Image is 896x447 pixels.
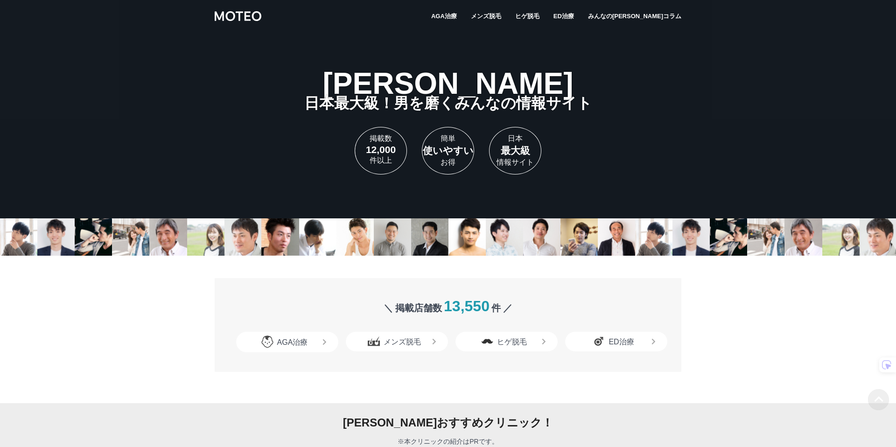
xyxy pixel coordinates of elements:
img: メンズ脱毛 [368,335,380,347]
a: メンズ脱毛 [346,332,448,351]
span: みんなの[PERSON_NAME]コラム [588,13,681,19]
span: メンズ脱毛 [471,13,501,19]
a: AGA治療 [236,332,338,352]
span: 最大級 [490,144,541,157]
span: 13,550 [444,298,490,314]
a: みんなの[PERSON_NAME]コラム [588,11,681,21]
a: ヒゲ脱毛 [515,11,539,21]
span: 使いやすい [422,144,474,157]
a: AGA治療 [431,11,457,21]
div: 日本 情報サイト [489,127,541,175]
img: AGA治療 [261,335,273,348]
div: 簡単 お得 [422,127,474,175]
span: ヒゲ脱毛 [515,13,539,19]
a: ED治療 [565,332,667,351]
img: ヒゲ脱毛 [481,335,493,347]
h2: [PERSON_NAME]おすすめクリニック！ [7,415,889,430]
div: 掲載数 件以上 [355,127,407,175]
img: PAGE UP [868,389,889,410]
p: ＼ 掲載店舗数 件 ／ [229,298,667,315]
a: ED治療 [553,11,574,21]
p: ※本クリニックの紹介はPRです。 [7,438,889,446]
span: AGA治療 [431,13,457,19]
img: ED治療 [593,335,605,347]
span: ED治療 [553,13,574,19]
a: メンズ脱毛 [471,11,501,21]
img: MOTEO [215,10,261,22]
span: 12,000 [355,144,406,155]
a: ヒゲ脱毛 [455,332,558,351]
